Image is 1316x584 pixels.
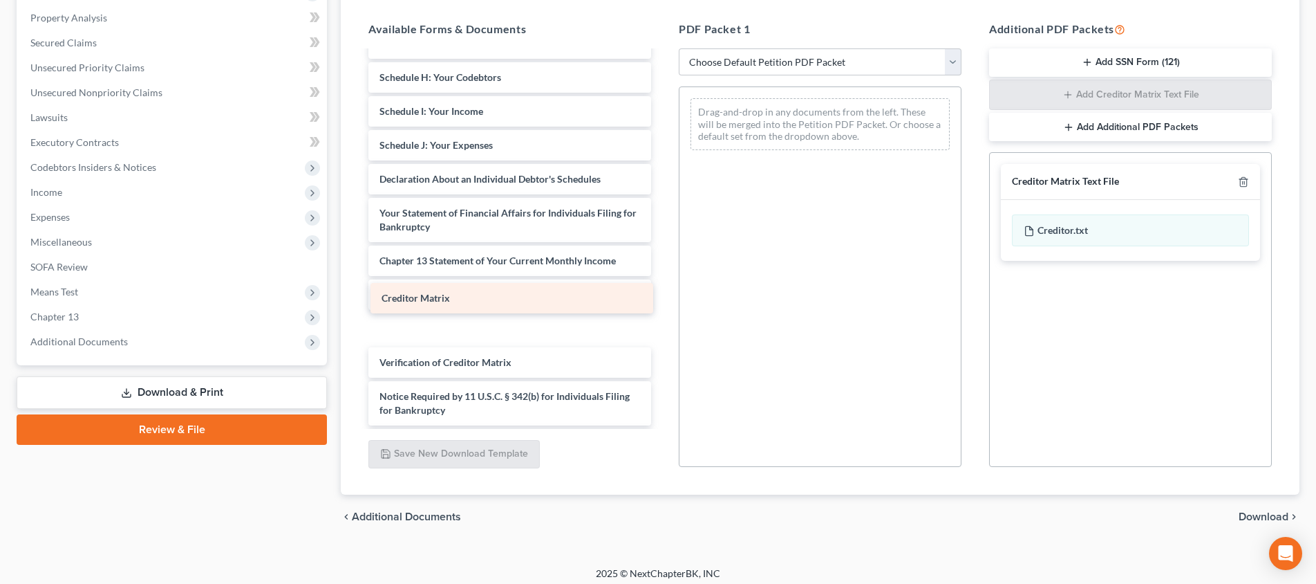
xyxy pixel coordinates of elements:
span: Creditor Matrix [382,292,450,304]
span: Schedule H: Your Codebtors [379,71,501,83]
span: Means Test [30,286,78,298]
a: Property Analysis [19,6,327,30]
h5: PDF Packet 1 [679,21,961,37]
div: Creditor Matrix Text File [1012,175,1119,188]
div: Creditor.txt [1012,215,1249,246]
span: Unsecured Nonpriority Claims [30,86,162,98]
span: Secured Claims [30,37,97,48]
span: Expenses [30,211,70,223]
span: Lawsuits [30,111,68,123]
span: Income [30,186,62,198]
span: Miscellaneous [30,236,92,248]
i: chevron_left [341,511,352,522]
h5: Available Forms & Documents [368,21,651,37]
span: Notice Required by 11 U.S.C. § 342(b) for Individuals Filing for Bankruptcy [379,390,630,416]
a: Secured Claims [19,30,327,55]
div: Drag-and-drop in any documents from the left. These will be merged into the Petition PDF Packet. ... [690,98,950,150]
i: chevron_right [1288,511,1299,522]
span: Chapter 13 [30,311,79,322]
span: Property Analysis [30,12,107,24]
span: Download [1239,511,1288,522]
span: Additional Documents [352,511,461,522]
span: Your Statement of Financial Affairs for Individuals Filing for Bankruptcy [379,207,637,232]
span: Declaration About an Individual Debtor's Schedules [379,173,601,185]
a: Unsecured Nonpriority Claims [19,80,327,105]
a: Unsecured Priority Claims [19,55,327,80]
span: Schedule I: Your Income [379,105,483,117]
button: Add Additional PDF Packets [989,113,1272,142]
span: Unsecured Priority Claims [30,62,144,73]
a: Download & Print [17,376,327,409]
span: Additional Documents [30,336,128,347]
span: Executory Contracts [30,136,119,148]
span: Schedule G: Executory Contracts and Unexpired Leases [379,37,617,49]
button: Add SSN Form (121) [989,48,1272,77]
a: Executory Contracts [19,130,327,155]
a: Review & File [17,414,327,445]
span: Chapter 13 Statement of Your Current Monthly Income [379,255,616,266]
a: chevron_left Additional Documents [341,511,461,522]
button: Add Creditor Matrix Text File [989,80,1272,110]
span: SOFA Review [30,261,88,273]
h5: Additional PDF Packets [989,21,1272,37]
a: SOFA Review [19,255,327,280]
a: Lawsuits [19,105,327,130]
button: Save New Download Template [368,440,540,469]
span: Verification of Creditor Matrix [379,356,511,368]
div: Open Intercom Messenger [1269,537,1302,570]
span: Codebtors Insiders & Notices [30,161,156,173]
span: Schedule J: Your Expenses [379,139,493,151]
button: Download chevron_right [1239,511,1299,522]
